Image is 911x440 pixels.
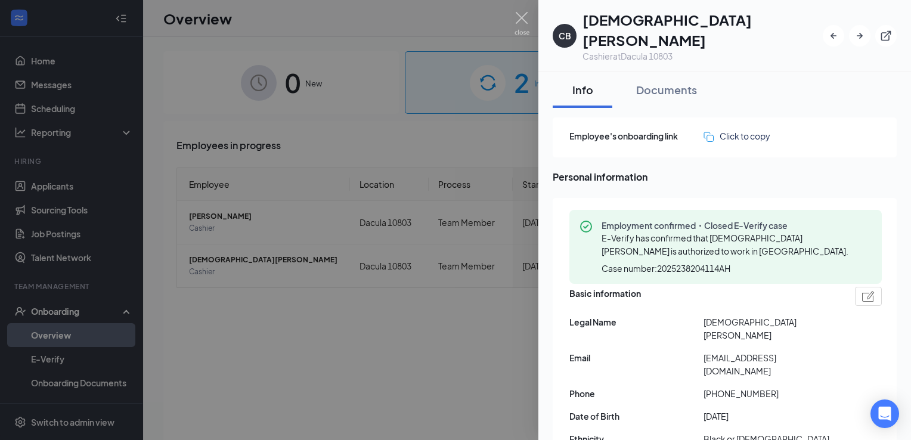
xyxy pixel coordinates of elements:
[559,30,571,42] div: CB
[704,387,838,400] span: [PHONE_NUMBER]
[569,315,704,329] span: Legal Name
[569,287,641,306] span: Basic information
[569,351,704,364] span: Email
[828,30,839,42] svg: ArrowLeftNew
[854,30,866,42] svg: ArrowRight
[704,410,838,423] span: [DATE]
[704,315,838,342] span: [DEMOGRAPHIC_DATA][PERSON_NAME]
[553,169,897,184] span: Personal information
[582,50,823,62] div: Cashier at Dacula 10803
[704,129,770,142] button: Click to copy
[704,132,714,142] img: click-to-copy.71757273a98fde459dfc.svg
[880,30,892,42] svg: ExternalLink
[569,129,704,142] span: Employee's onboarding link
[870,399,899,428] div: Open Intercom Messenger
[602,219,872,231] span: Employment confirmed・Closed E-Verify case
[849,25,870,47] button: ArrowRight
[823,25,844,47] button: ArrowLeftNew
[569,410,704,423] span: Date of Birth
[569,387,704,400] span: Phone
[636,82,697,97] div: Documents
[579,219,593,234] svg: CheckmarkCircle
[582,10,823,50] h1: [DEMOGRAPHIC_DATA][PERSON_NAME]
[875,25,897,47] button: ExternalLink
[565,82,600,97] div: Info
[602,233,848,256] span: E-Verify has confirmed that [DEMOGRAPHIC_DATA][PERSON_NAME] is authorized to work in [GEOGRAPHIC_...
[602,262,730,274] span: Case number: 2025238204114AH
[704,351,838,377] span: [EMAIL_ADDRESS][DOMAIN_NAME]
